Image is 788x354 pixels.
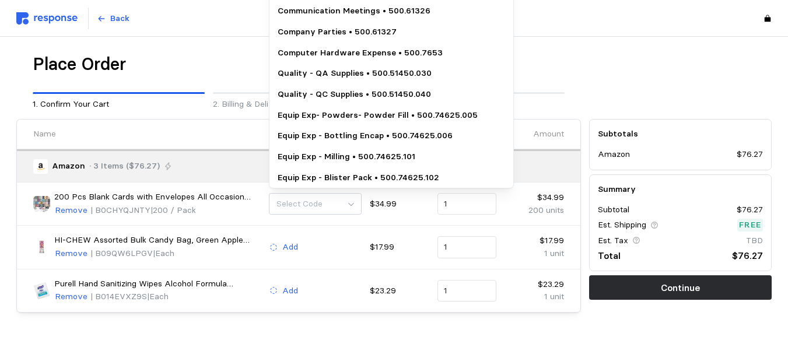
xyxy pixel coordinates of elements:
p: $23.29 [505,278,563,291]
button: Remove [54,247,88,261]
p: 2. Billing & Delivery [213,98,385,111]
button: Remove [54,204,88,218]
p: 1 unit [505,247,563,260]
span: | 200 / Pack [150,205,196,215]
p: $34.99 [370,198,429,211]
img: 71fCQPX+KzL._AC_SY300_SX300_QL70_FMwebp_.jpg [33,282,50,299]
p: Remove [55,247,87,260]
h1: Place Order [33,53,126,76]
p: $76.27 [737,204,763,216]
p: 1. Confirm Your Cart [33,98,205,111]
p: Company Parties • 500.61327 [278,26,397,38]
p: Quality - QA Supplies • 500.51450.030 [278,67,432,80]
p: $76.27 [732,248,763,263]
button: Select Code [269,193,362,215]
span: | B09QW6LPGV [90,248,153,258]
p: $34.99 [505,191,563,204]
p: Total [598,248,621,263]
p: Equip Exp - Milling • 500.74625.101 [278,150,415,163]
p: Amazon [52,160,85,173]
p: Quality - QC Supplies • 500.51450.040 [278,88,431,101]
input: Qty [444,237,489,258]
p: $23.29 [370,285,429,297]
p: · 3 Items ($76.27) [89,160,160,173]
p: HI-CHEW Assorted Bulk Candy Bag, Green Apple Strawberry Mango Grape, Soft & Chewy Candy 2.2lb - 1... [54,234,261,247]
p: Continue [661,281,700,295]
p: TBD [746,234,763,247]
span: | Each [147,291,169,302]
p: 1 unit [505,290,563,303]
span: | B014EVXZ9S [90,291,147,302]
p: Communication Meetings • 500.61326 [278,5,430,17]
p: Est. Tax [598,234,628,247]
p: Add [282,241,298,254]
p: Free [739,219,761,232]
img: 91UftrgyP8L._AC_SX425_.jpg [33,195,50,212]
p: $17.99 [370,241,429,254]
p: 200 units [505,204,563,217]
button: Add [269,284,299,298]
p: 200 Pcs Blank Cards with Envelopes All Occasion Blank Greeting Cards Notecards with Envelopes Bul... [54,191,261,204]
p: Purell Hand Sanitizing Wipes Alcohol Formula Fragrance Free [54,278,261,290]
p: $76.27 [737,148,763,161]
p: Computer Hardware Expense • 500.7653 [278,47,443,59]
p: Name [33,128,56,141]
p: Amount [533,128,564,141]
span: Select Code [276,198,323,209]
p: Back [110,12,129,25]
input: Qty [444,194,489,215]
p: Amazon [598,148,630,161]
p: Est. Shipping [598,219,646,232]
input: Qty [444,281,489,302]
button: Remove [54,290,88,304]
p: Remove [55,204,87,217]
button: Continue [589,275,772,300]
h5: Subtotals [598,128,763,140]
button: Add [269,240,299,254]
span: | Each [153,248,174,258]
p: Equip Exp - Bottling Encap • 500.74625.006 [278,129,453,142]
h5: Summary [598,183,763,195]
img: svg%3e [16,12,78,24]
p: Add [282,285,298,297]
img: 31NdD6R28wL._SY300_SX300_QL70_FMwebp_.jpg [33,239,50,255]
p: Equip Exp - Blister Pack • 500.74625.102 [278,171,439,184]
p: Subtotal [598,204,629,216]
p: $17.99 [505,234,563,247]
button: Back [90,8,136,30]
p: Equip Exp- Powders- Powder Fill • 500.74625.005 [278,109,478,122]
span: | B0CHYQJNTY [90,205,150,215]
p: Remove [55,290,87,303]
